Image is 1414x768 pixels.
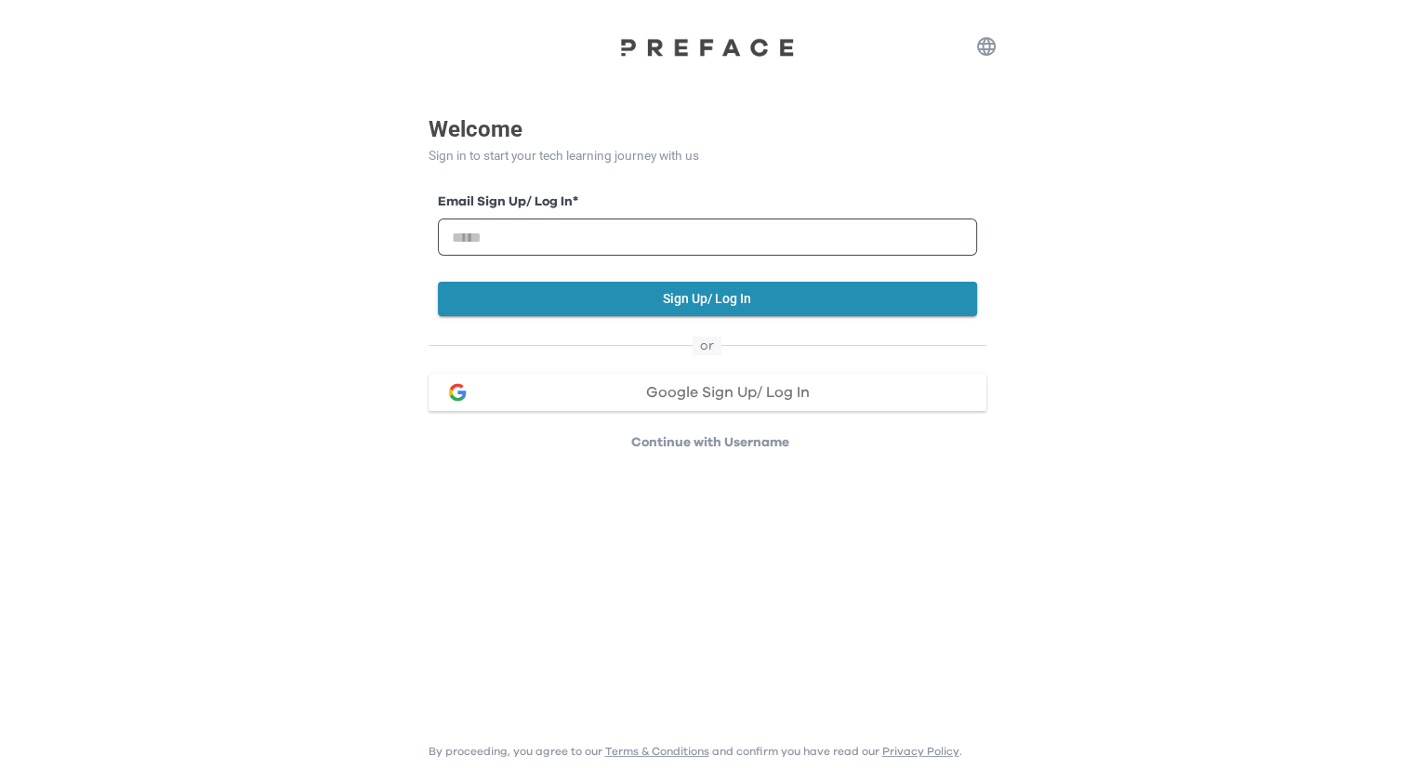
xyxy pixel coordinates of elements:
span: or [693,337,721,355]
p: Sign in to start your tech learning journey with us [429,146,986,166]
a: Terms & Conditions [605,746,709,757]
a: Privacy Policy [882,746,959,757]
img: Preface Logo [614,37,800,57]
span: Google Sign Up/ Log In [646,385,810,400]
p: By proceeding, you agree to our and confirm you have read our . [429,744,962,759]
img: google login [446,381,469,404]
label: Email Sign Up/ Log In * [438,192,977,212]
button: Sign Up/ Log In [438,282,977,316]
p: Welcome [429,113,986,146]
button: google loginGoogle Sign Up/ Log In [429,374,986,411]
p: Continue with Username [434,433,986,452]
